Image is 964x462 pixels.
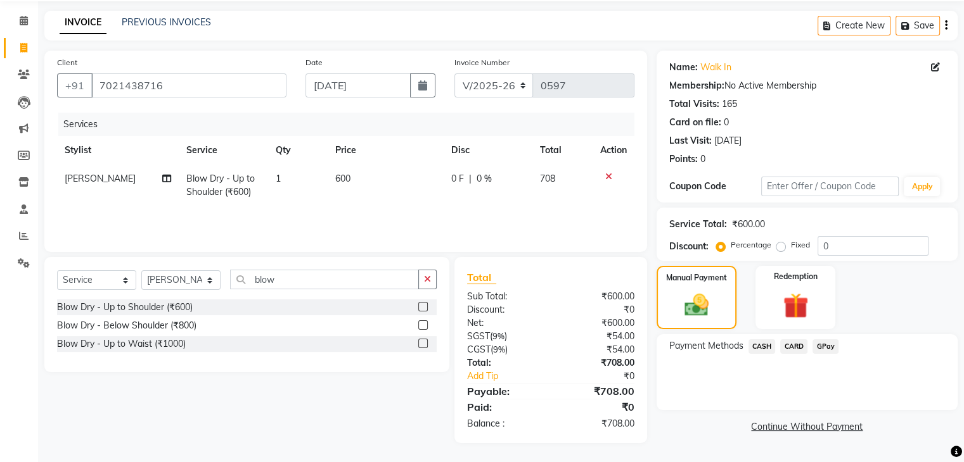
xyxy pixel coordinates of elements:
[593,136,634,165] th: Action
[551,356,644,370] div: ₹708.00
[749,339,776,354] span: CASH
[305,57,323,68] label: Date
[335,173,350,184] span: 600
[458,343,551,356] div: ( )
[458,356,551,370] div: Total:
[669,116,721,129] div: Card on file:
[669,339,743,353] span: Payment Methods
[276,173,281,184] span: 1
[57,136,179,165] th: Stylist
[813,339,839,354] span: GPay
[791,239,810,251] label: Fixed
[700,153,705,166] div: 0
[179,136,268,165] th: Service
[732,218,765,231] div: ₹600.00
[532,136,593,165] th: Total
[669,180,761,193] div: Coupon Code
[669,153,698,166] div: Points:
[724,116,729,129] div: 0
[669,134,712,147] div: Last Visit:
[57,73,93,97] button: +91
[551,303,644,316] div: ₹0
[58,113,644,136] div: Services
[57,57,77,68] label: Client
[540,173,555,184] span: 708
[669,97,719,111] div: Total Visits:
[60,11,106,34] a: INVOICE
[780,339,807,354] span: CARD
[493,344,505,354] span: 9%
[458,399,551,415] div: Paid:
[268,136,328,165] th: Qty
[57,337,186,351] div: Blow Dry - Up to Waist (₹1000)
[551,384,644,399] div: ₹708.00
[458,384,551,399] div: Payable:
[458,330,551,343] div: ( )
[467,271,496,284] span: Total
[775,290,816,322] img: _gift.svg
[122,16,211,28] a: PREVIOUS INVOICES
[458,370,566,383] a: Add Tip
[458,417,551,430] div: Balance :
[818,16,890,35] button: Create New
[551,417,644,430] div: ₹708.00
[669,79,945,92] div: No Active Membership
[551,316,644,330] div: ₹600.00
[551,330,644,343] div: ₹54.00
[551,399,644,415] div: ₹0
[451,172,464,185] span: 0 F
[551,343,644,356] div: ₹54.00
[551,290,644,303] div: ₹600.00
[666,272,727,284] label: Manual Payment
[714,134,742,147] div: [DATE]
[57,319,196,332] div: Blow Dry - Below Shoulder (₹800)
[659,420,955,434] a: Continue Without Payment
[669,240,709,253] div: Discount:
[492,331,504,341] span: 9%
[722,97,737,111] div: 165
[458,290,551,303] div: Sub Total:
[669,218,727,231] div: Service Total:
[328,136,444,165] th: Price
[677,291,716,319] img: _cash.svg
[469,172,472,185] span: |
[896,16,940,35] button: Save
[669,61,698,74] div: Name:
[186,173,255,197] span: Blow Dry - Up to Shoulder (₹600)
[467,344,491,355] span: CGST
[91,73,286,97] input: Search by Name/Mobile/Email/Code
[700,61,731,74] a: Walk In
[761,177,899,196] input: Enter Offer / Coupon Code
[774,271,818,282] label: Redemption
[454,57,510,68] label: Invoice Number
[230,270,419,289] input: Search or Scan
[566,370,643,383] div: ₹0
[467,330,490,342] span: SGST
[669,79,724,92] div: Membership:
[444,136,532,165] th: Disc
[904,177,940,196] button: Apply
[477,172,492,185] span: 0 %
[731,239,771,251] label: Percentage
[57,301,193,314] div: Blow Dry - Up to Shoulder (₹600)
[65,173,136,184] span: [PERSON_NAME]
[458,303,551,316] div: Discount:
[458,316,551,330] div: Net:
